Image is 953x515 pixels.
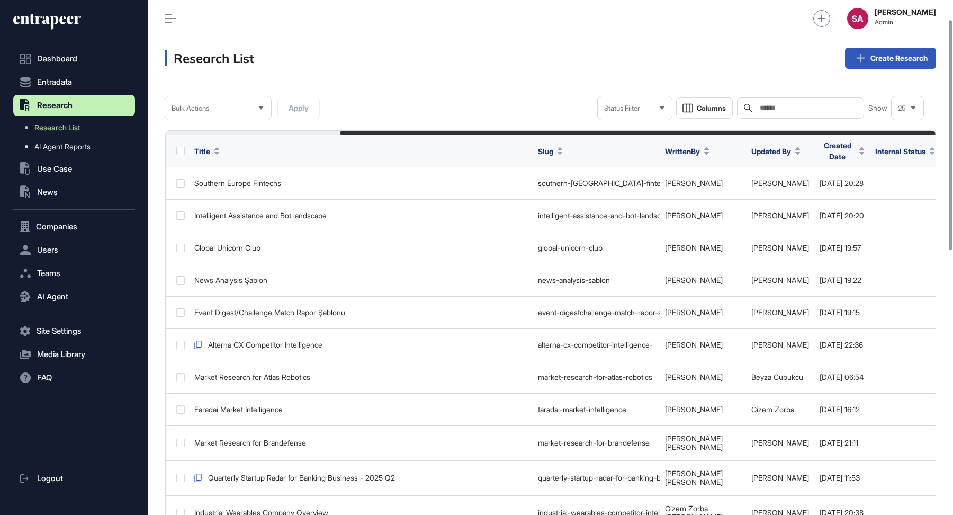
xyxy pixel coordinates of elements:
[820,341,865,349] div: [DATE] 22:36
[665,434,723,443] a: [PERSON_NAME]
[665,340,723,349] a: [PERSON_NAME]
[37,165,72,173] span: Use Case
[13,182,135,203] button: News
[194,244,527,252] div: Global Unicorn Club
[13,367,135,388] button: FAQ
[751,438,809,447] a: [PERSON_NAME]
[194,211,527,220] div: Intelligent Assistance and Bot landscape
[194,341,527,349] div: Alterna CX Competitor Intelligence
[538,341,654,349] div: alterna-cx-competitor-intelligence-
[665,243,723,252] a: [PERSON_NAME]
[820,373,865,381] div: [DATE] 06:54
[604,104,640,112] span: Status Filter
[36,223,77,231] span: Companies
[820,211,865,220] div: [DATE] 20:20
[820,276,865,285] div: [DATE] 19:22
[820,244,865,252] div: [DATE] 19:57
[665,405,723,414] a: [PERSON_NAME]
[19,137,135,156] a: AI Agent Reports
[875,19,936,26] span: Admin
[665,308,723,317] a: [PERSON_NAME]
[751,211,809,220] a: [PERSON_NAME]
[37,78,72,86] span: Entradata
[538,244,654,252] div: global-unicorn-club
[751,243,809,252] a: [PERSON_NAME]
[538,405,654,414] div: faradai-market-intelligence
[665,469,723,478] a: [PERSON_NAME]
[19,118,135,137] a: Research List
[538,373,654,381] div: market-research-for-atlas-robotics
[751,473,809,482] a: [PERSON_NAME]
[165,50,254,66] h3: Research List
[37,374,52,382] span: FAQ
[751,179,809,188] a: [PERSON_NAME]
[751,276,809,285] a: [PERSON_NAME]
[751,146,791,157] span: Updated By
[820,308,865,317] div: [DATE] 19:15
[820,179,865,188] div: [DATE] 20:28
[751,405,794,414] a: Gizem Zorba
[34,123,80,132] span: Research List
[665,504,708,513] a: Gizem Zorba
[13,468,135,489] a: Logout
[194,474,527,482] div: Quarterly Startup Radar for Banking Business - 2025 Q2
[665,276,723,285] a: [PERSON_NAME]
[538,439,654,447] div: market-research-for-brandefense
[538,146,553,157] span: Slug
[538,276,654,285] div: news-analysis-sablon
[875,8,936,16] strong: [PERSON_NAME]
[194,373,527,381] div: Market Research for Atlas Robotics
[538,179,654,188] div: southern-[GEOGRAPHIC_DATA]-fintechs
[820,439,865,447] div: [DATE] 21:11
[847,8,868,29] button: SA
[820,140,855,162] span: Created Date
[37,292,68,301] span: AI Agent
[13,95,135,116] button: Research
[37,327,82,335] span: Site Settings
[665,477,723,486] a: [PERSON_NAME]
[13,239,135,261] button: Users
[13,158,135,180] button: Use Case
[538,474,654,482] div: quarterly-startup-radar-for-banking-business-2025-q2
[13,321,135,342] button: Site Settings
[751,340,809,349] a: [PERSON_NAME]
[751,308,809,317] a: [PERSON_NAME]
[665,179,723,188] a: [PERSON_NAME]
[751,372,803,381] a: Beyza Cubukcu
[34,143,91,151] span: AI Agent Reports
[820,474,865,482] div: [DATE] 11:53
[37,350,85,359] span: Media Library
[875,146,925,157] span: Internal Status
[13,286,135,307] button: AI Agent
[13,48,135,69] a: Dashboard
[37,269,60,278] span: Teams
[13,216,135,237] button: Companies
[665,442,723,451] a: [PERSON_NAME]
[13,344,135,365] button: Media Library
[868,104,887,112] span: Show
[194,146,220,157] button: Title
[898,104,906,112] span: 25
[172,104,209,112] span: Bulk Actions
[13,263,135,284] button: Teams
[194,439,527,447] div: Market Research for Brandefense
[194,405,527,414] div: Faradai Market Intelligence
[194,276,527,285] div: News Analysis Şablon
[37,246,58,254] span: Users
[751,146,801,157] button: Updated By
[820,140,865,162] button: Created Date
[697,104,726,112] span: Columns
[37,55,77,63] span: Dashboard
[194,308,527,317] div: Event Digest/Challenge Match Rapor Şablonu
[194,179,527,188] div: Southern Europe Fintechs
[665,146,700,157] span: WrittenBy
[538,308,654,317] div: event-digestchallenge-match-rapor-sablonu
[37,101,73,110] span: Research
[845,48,936,69] a: Create Research
[676,97,733,119] button: Columns
[875,146,935,157] button: Internal Status
[665,146,709,157] button: WrittenBy
[13,72,135,93] button: Entradata
[538,211,654,220] div: intelligent-assistance-and-bot-landscape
